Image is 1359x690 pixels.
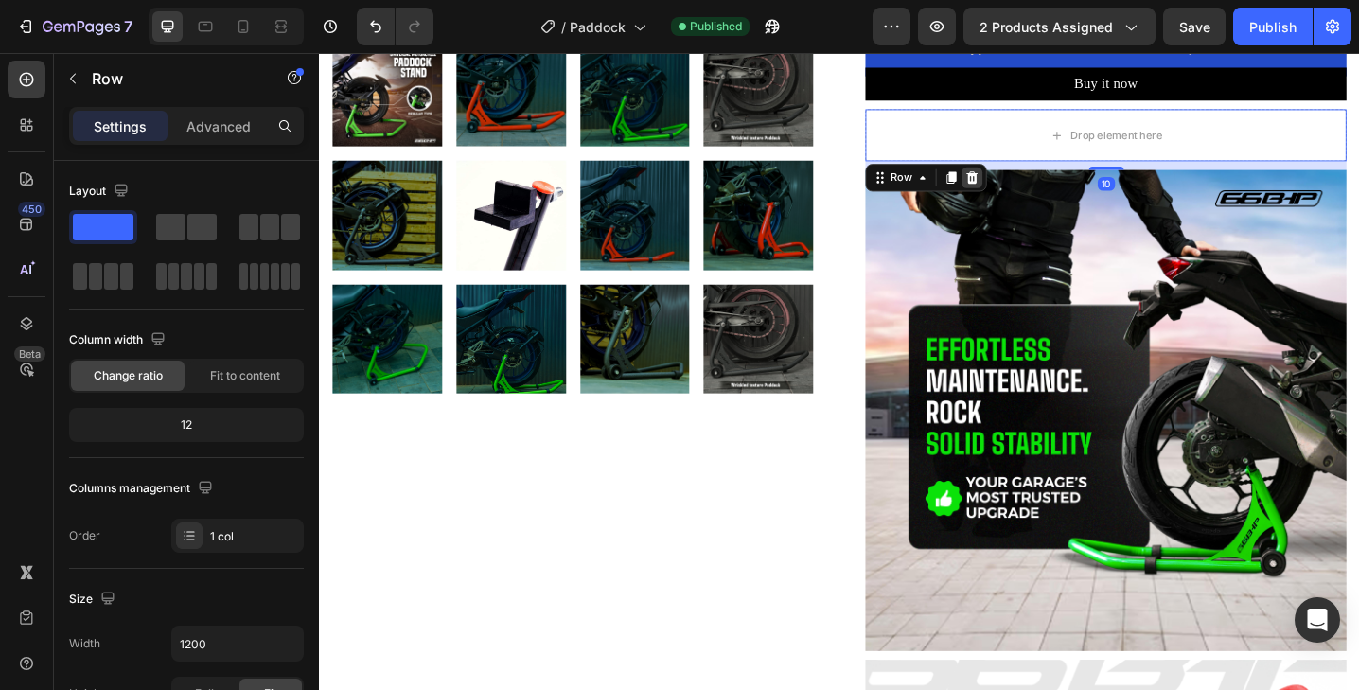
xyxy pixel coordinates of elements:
div: Column width [69,327,169,353]
span: Published [690,18,742,35]
div: Order [69,527,100,544]
img: 66Bhp Universal Motorcycle Paddock Stand - LRL Motors [150,253,270,373]
span: Save [1179,19,1210,35]
div: 12 [73,412,300,438]
span: Change ratio [94,367,163,384]
p: Row [92,67,253,90]
div: 450 [18,202,45,217]
div: Drop element here [821,82,921,97]
button: 7 [8,8,141,45]
div: Undo/Redo [357,8,433,45]
span: Fit to content [210,367,280,384]
div: Buy it now [824,24,894,44]
div: Layout [69,179,132,204]
span: 2 products assigned [980,17,1113,37]
div: 10 [850,135,869,150]
div: Columns management [69,476,217,502]
img: 66Bhp Universal Motorcycle Paddock Stand - LRL Motors [285,253,405,373]
div: Row [620,128,651,145]
span: / [561,17,566,37]
span: Paddock [570,17,626,37]
p: Settings [94,116,147,136]
img: 66Bhp Universal Motorcycle Paddock Stand - LRL Motors [14,253,134,373]
div: Open Intercom Messenger [1295,597,1340,643]
div: Beta [14,346,45,362]
div: Size [69,587,119,612]
p: Advanced [186,116,251,136]
div: 1 col [210,528,299,545]
p: 7 [124,15,132,38]
img: Universal Paddock Stand (2500 kg load index ) For Motorcycle - LRL Motors [14,117,134,238]
input: Auto [172,627,303,661]
button: Buy it now [596,16,1121,52]
button: Publish [1233,8,1313,45]
img: Universal motorcycle paddock stand (2500 load index ) - LRL Motors [150,117,270,238]
img: gempages_492437389495501702-2666a0c0-e8d7-4064-9e67-90556cc2298e.jpg [596,128,1121,653]
iframe: Design area [319,53,1359,690]
button: 2 products assigned [963,8,1156,45]
img: 66Bhp Universal Motorcycle Paddock Stand - LRL Motors [419,117,539,238]
img: 66Bhp Universal Motorcycle Paddock Stand - LRL Motors [285,117,405,238]
button: Save [1163,8,1226,45]
div: Width [69,635,100,652]
div: Publish [1249,17,1297,37]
